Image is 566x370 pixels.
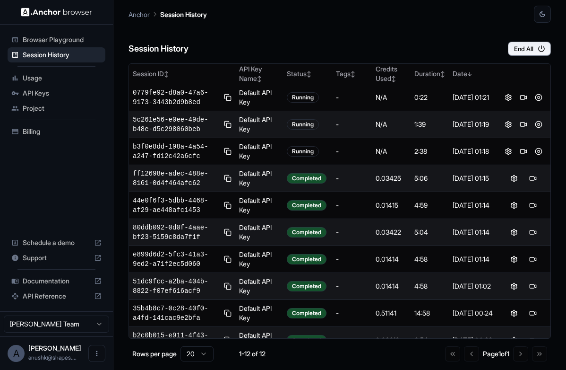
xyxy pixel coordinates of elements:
div: Project [8,101,105,116]
div: 0.01414 [376,255,406,264]
div: 2:38 [414,147,445,156]
span: ↕ [440,70,445,78]
span: ↕ [164,70,169,78]
div: N/A [376,120,406,129]
div: Date [453,69,493,79]
div: Schedule a demo [8,235,105,250]
div: [DATE] 01:14 [453,201,493,210]
div: 4:58 [414,282,445,291]
div: Session ID [133,69,232,79]
div: 1:39 [414,120,445,129]
div: 0.01414 [376,282,406,291]
div: [DATE] 01:14 [453,228,493,237]
div: 0.09618 [376,335,406,345]
td: Default API Key [235,111,283,138]
div: Running [287,119,319,130]
div: Running [287,146,319,157]
div: N/A [376,93,406,102]
span: ↕ [351,70,355,78]
span: ↕ [391,75,396,82]
td: Default API Key [235,192,283,219]
p: Session History [160,9,207,19]
span: Session History [23,50,102,60]
div: Documentation [8,273,105,289]
div: - [336,147,369,156]
div: - [336,282,369,291]
td: Default API Key [235,84,283,111]
span: 35b4b8c7-0c28-40f0-a4fd-141cac9e2bfa [133,304,220,323]
span: 44e0f6f3-5dbb-4468-af29-ae448afc1453 [133,196,220,215]
div: 0.03422 [376,228,406,237]
span: ↕ [257,75,262,82]
div: - [336,174,369,183]
div: Duration [414,69,445,79]
div: Tags [336,69,369,79]
div: - [336,93,369,102]
img: Anchor Logo [21,8,92,17]
span: Billing [23,127,102,136]
span: 51dc9fcc-a2ba-404b-8822-f07ef616acf9 [133,277,220,296]
span: Browser Playground [23,35,102,44]
div: API Keys [8,86,105,101]
div: Support [8,250,105,265]
span: API Keys [23,88,102,98]
div: [DATE] 01:14 [453,255,493,264]
span: API Reference [23,291,90,301]
div: - [336,120,369,129]
div: Billing [8,124,105,139]
div: Completed [287,227,326,238]
span: e899d6d2-5fc3-41a3-9ed2-a71f2ec5d060 [133,250,220,269]
div: A [8,345,25,362]
span: Anushk Mittal [28,344,81,352]
h6: Session History [129,42,189,56]
span: b2c0b015-e911-4f43-9b07-e38c32869824 [133,331,220,350]
div: 4:58 [414,255,445,264]
td: Default API Key [235,165,283,192]
div: Completed [287,200,326,211]
nav: breadcrumb [129,9,207,19]
div: - [336,335,369,345]
div: [DATE] 01:18 [453,147,493,156]
span: ↕ [307,70,311,78]
div: 4:59 [414,201,445,210]
span: Schedule a demo [23,238,90,247]
div: 0.03425 [376,174,406,183]
div: - [336,255,369,264]
div: [DATE] 01:02 [453,282,493,291]
span: anushk@shapes.inc [28,354,77,361]
div: 5:04 [414,228,445,237]
div: Page 1 of 1 [483,349,509,359]
div: 0.01415 [376,201,406,210]
span: 5c261e56-e0ee-49de-b48e-d5c298060beb [133,115,220,134]
td: Default API Key [235,138,283,165]
div: - [336,228,369,237]
td: Default API Key [235,327,283,354]
span: Usage [23,73,102,83]
div: [DATE] 00:23 [453,335,493,345]
div: Completed [287,173,326,184]
div: Browser Playground [8,32,105,47]
button: End All [508,42,551,56]
span: 0779fe92-d8a0-47a6-9173-3443b2d9b8ed [133,88,220,107]
div: N/A [376,147,406,156]
td: Default API Key [235,300,283,327]
div: Completed [287,308,326,318]
td: Default API Key [235,246,283,273]
span: ↓ [467,70,472,78]
div: API Reference [8,289,105,304]
div: 0:54 [414,335,445,345]
div: API Key Name [239,64,279,83]
div: [DATE] 00:24 [453,308,493,318]
div: Status [287,69,328,79]
button: Open menu [88,345,105,362]
span: Support [23,253,90,263]
div: 0.51141 [376,308,406,318]
div: Completed [287,254,326,264]
div: - [336,201,369,210]
span: 80ddb092-0d0f-4aae-bf23-5159c8da7f1f [133,223,220,242]
p: Anchor [129,9,150,19]
div: Credits Used [376,64,406,83]
div: 14:58 [414,308,445,318]
div: [DATE] 01:21 [453,93,493,102]
div: 1-12 of 12 [229,349,276,359]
